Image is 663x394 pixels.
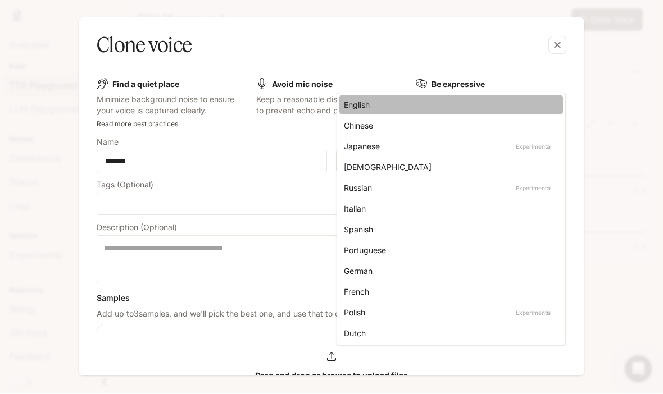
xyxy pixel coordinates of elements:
[344,245,554,256] div: Portuguese
[344,182,554,194] div: Russian
[344,99,554,111] div: English
[514,142,554,152] p: Experimental
[344,203,554,215] div: Italian
[344,120,554,132] div: Chinese
[344,307,554,319] div: Polish
[344,286,554,298] div: French
[344,265,554,277] div: German
[514,308,554,318] p: Experimental
[344,224,554,236] div: Spanish
[514,184,554,194] p: Experimental
[344,328,554,340] div: Dutch
[344,141,554,153] div: Japanese
[344,162,554,173] div: [DEMOGRAPHIC_DATA]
